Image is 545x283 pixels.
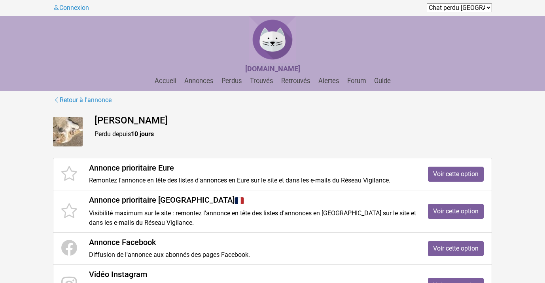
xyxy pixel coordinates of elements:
[95,115,492,126] h4: [PERSON_NAME]
[95,129,492,139] p: Perdu depuis
[247,77,276,85] a: Trouvés
[371,77,394,85] a: Guide
[235,196,244,205] img: France
[131,130,154,138] strong: 10 jours
[428,167,484,182] a: Voir cette option
[428,241,484,256] a: Voir cette option
[53,95,112,105] a: Retour à l'annonce
[89,250,416,260] p: Diffusion de l'annonce aux abonnés des pages Facebook.
[89,176,416,185] p: Remontez l'annonce en tête des listes d'annonces en Eure sur le site et dans les e-mails du Résea...
[181,77,217,85] a: Annonces
[151,77,180,85] a: Accueil
[89,209,416,228] p: Visibilité maximum sur le site : remontez l'annonce en tête des listes d'annonces en [GEOGRAPHIC_...
[245,65,300,73] a: [DOMAIN_NAME]
[344,77,369,85] a: Forum
[89,270,416,279] h4: Vidéo Instagram
[89,195,416,205] h4: Annonce prioritaire [GEOGRAPHIC_DATA]
[53,4,89,11] a: Connexion
[278,77,314,85] a: Retrouvés
[89,237,416,247] h4: Annonce Facebook
[249,16,296,63] img: Chat Perdu France
[315,77,343,85] a: Alertes
[89,163,416,173] h4: Annonce prioritaire Eure
[428,204,484,219] a: Voir cette option
[218,77,245,85] a: Perdus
